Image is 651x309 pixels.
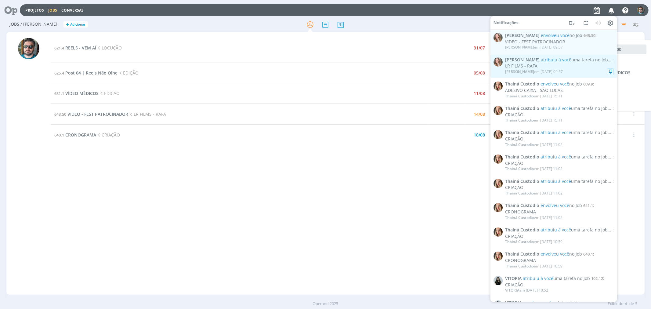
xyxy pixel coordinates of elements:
[541,129,608,135] span: uma tarefa no Job
[505,161,614,166] div: CRIAÇÃO
[583,203,593,208] span: 641.1
[505,258,614,263] div: CRONOGRAMA
[494,20,519,25] span: Notificações
[505,64,614,69] div: LR FILMS - RAFA
[541,105,571,111] span: atribuiu à você
[96,132,120,138] span: CRIAÇÃO
[541,154,571,160] span: atribuiu à você
[505,203,614,208] span: :
[505,94,562,98] div: em [DATE] 15:11
[494,227,503,237] img: T
[494,252,503,261] img: T
[505,166,534,171] span: Thainá Custodio
[608,301,624,307] span: Exibindo
[99,90,120,96] span: EDICÃO
[20,22,57,27] span: / [PERSON_NAME]
[63,21,88,28] button: +Adicionar
[65,90,99,96] span: VÍDEO MÉDICOS
[505,82,614,87] span: :
[54,132,96,138] a: 640.1CRONOGRAMA
[46,8,59,13] button: Jobs
[505,239,534,244] span: Thainá Custodio
[25,8,44,13] a: Projetos
[541,202,582,208] span: no Job
[505,252,614,257] span: :
[505,227,539,233] span: Thainá Custodio
[54,70,64,76] span: 625.4
[505,106,539,111] span: Thainá Custodio
[494,33,503,42] img: G
[505,288,548,293] div: em [DATE] 10:52
[54,91,64,96] span: 631.1
[67,111,128,117] span: VIDEO - FEST PATROCINADOR
[474,112,485,116] div: 14/08
[505,282,614,287] div: CRIAÇÃO
[474,133,485,137] div: 18/08
[541,81,569,87] span: envolveu você
[505,118,562,122] div: em [DATE] 15:11
[494,203,503,212] img: T
[494,130,503,139] img: T
[505,130,539,135] span: Thainá Custodio
[494,82,503,91] img: T
[505,33,540,38] span: [PERSON_NAME]
[9,22,19,27] span: Jobs
[505,215,534,220] span: Thainá Custodio
[118,70,139,76] span: EDIÇÃO
[541,32,582,38] span: no Job
[541,105,608,111] span: uma tarefa no Job
[505,263,534,268] span: Thainá Custodio
[505,70,563,74] div: em [DATE] 09:57
[609,130,619,135] span: 641.1
[505,227,614,233] span: :
[474,46,485,50] div: 31/07
[583,251,593,257] span: 640.1
[494,154,503,164] img: T
[505,130,614,135] span: :
[541,251,569,257] span: envolveu você
[505,45,534,50] span: [PERSON_NAME]
[54,111,66,117] span: 643.50
[505,82,539,87] span: Thainá Custodio
[505,142,534,147] span: Thainá Custodio
[505,276,614,281] span: :
[96,45,122,51] span: LOCUÇÃO
[60,8,85,13] button: Conversas
[505,167,562,171] div: em [DATE] 11:02
[474,91,485,96] div: 11/08
[541,178,608,184] span: uma tarefa no Job
[523,275,553,281] span: atribuiu à você
[505,215,562,220] div: em [DATE] 11:02
[505,264,562,268] div: em [DATE] 10:59
[54,70,118,76] a: 625.4Post 04 | Reels Não Olhe
[505,69,534,74] span: [PERSON_NAME]
[505,191,562,195] div: em [DATE] 11:02
[541,251,582,257] span: no Job
[541,227,608,233] span: uma tarefa no Job
[18,38,39,59] img: R
[505,209,614,215] div: CRONOGRAMA
[48,8,57,13] a: Jobs
[505,106,614,111] span: :
[505,57,614,62] span: :
[61,8,84,13] a: Conversas
[505,300,614,305] span: :
[494,106,503,115] img: T
[70,23,85,27] span: Adicionar
[54,90,99,96] a: 631.1VÍDEO MÉDICOS
[541,32,570,38] span: envolveu você
[505,143,562,147] div: em [DATE] 11:02
[65,45,96,51] span: REELS - VEM AÍ
[505,57,540,62] span: [PERSON_NAME]
[541,178,571,184] span: atribuiu à você
[54,132,64,138] span: 640.1
[54,111,128,117] a: 643.50VIDEO - FEST PATROCINADOR
[541,129,571,135] span: atribuiu à você
[541,202,569,208] span: envolveu você
[494,179,503,188] img: T
[505,179,614,184] span: :
[584,33,595,38] span: 643.50
[523,275,590,281] span: uma tarefa no Job
[505,136,614,142] div: CRIAÇÃO
[541,227,571,233] span: atribuiu à você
